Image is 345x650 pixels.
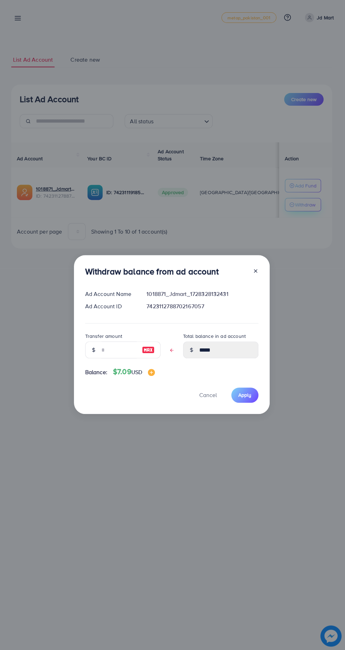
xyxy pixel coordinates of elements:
label: Transfer amount [85,333,122,340]
span: Apply [238,391,251,398]
h3: Withdraw balance from ad account [85,266,219,277]
span: Cancel [199,391,217,399]
span: Balance: [85,368,107,376]
span: USD [131,368,142,376]
img: image [142,346,155,354]
div: 7423112788702167057 [141,302,264,310]
h4: $7.09 [113,367,155,376]
div: Ad Account ID [80,302,141,310]
div: Ad Account Name [80,290,141,298]
img: image [148,369,155,376]
button: Apply [231,388,258,403]
button: Cancel [190,388,226,403]
div: 1018871_Jdmart_1728328132431 [141,290,264,298]
label: Total balance in ad account [183,333,246,340]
